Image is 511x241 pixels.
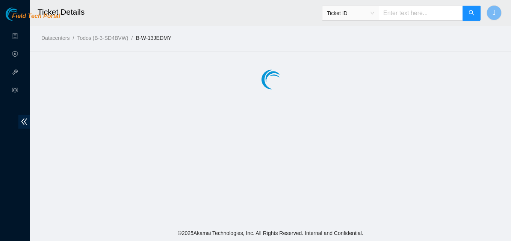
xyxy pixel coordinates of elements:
span: read [12,84,18,99]
button: J [487,5,502,20]
a: B-W-13JEDMY [136,35,171,41]
a: Datacenters [41,35,70,41]
span: J [493,8,496,18]
span: Ticket ID [327,8,374,19]
span: / [73,35,74,41]
a: Todos (B-3-SD4BVW) [77,35,128,41]
a: Akamai TechnologiesField Tech Portal [6,14,60,23]
img: Akamai Technologies [6,8,38,21]
span: search [469,10,475,17]
footer: © 2025 Akamai Technologies, Inc. All Rights Reserved. Internal and Confidential. [30,225,511,241]
span: double-left [18,115,30,129]
span: / [132,35,133,41]
span: Field Tech Portal [12,13,60,20]
button: search [463,6,481,21]
input: Enter text here... [379,6,463,21]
